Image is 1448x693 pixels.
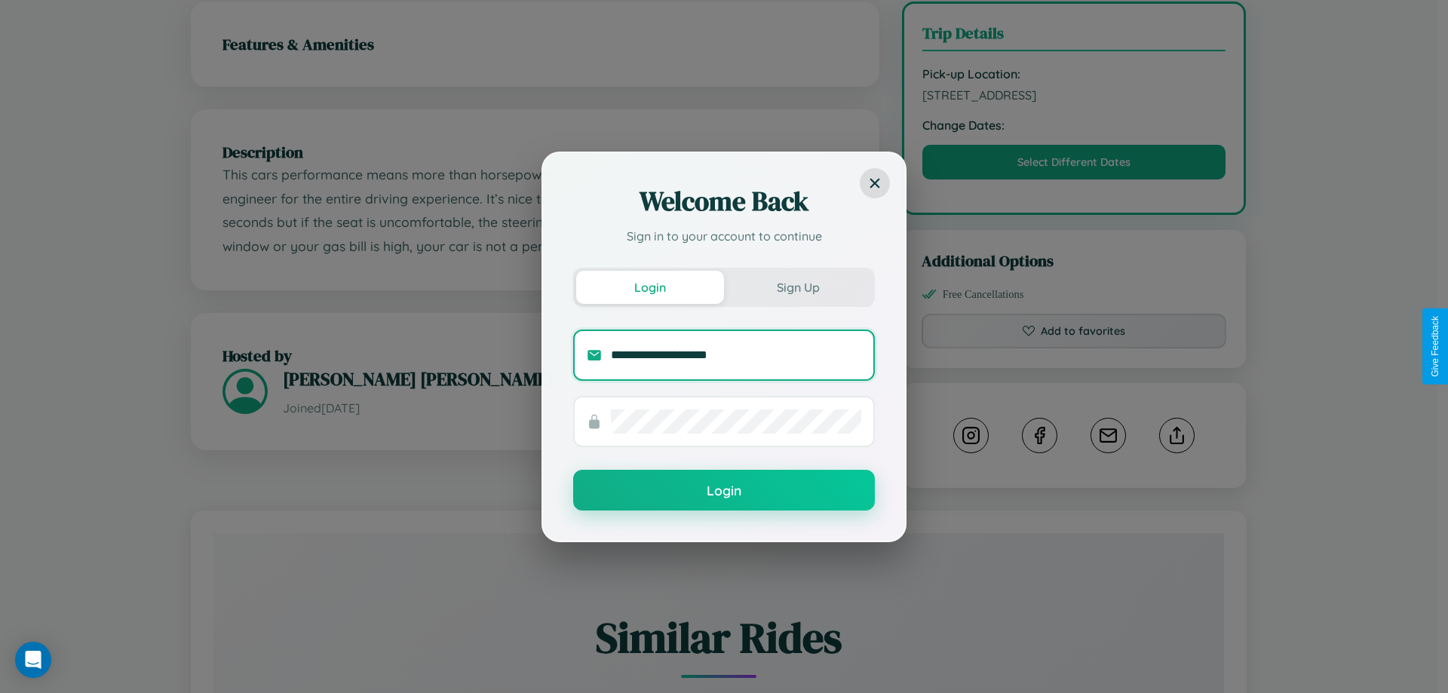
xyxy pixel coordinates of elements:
[573,183,875,219] h2: Welcome Back
[724,271,872,304] button: Sign Up
[573,470,875,511] button: Login
[573,227,875,245] p: Sign in to your account to continue
[15,642,51,678] div: Open Intercom Messenger
[1430,316,1440,377] div: Give Feedback
[576,271,724,304] button: Login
